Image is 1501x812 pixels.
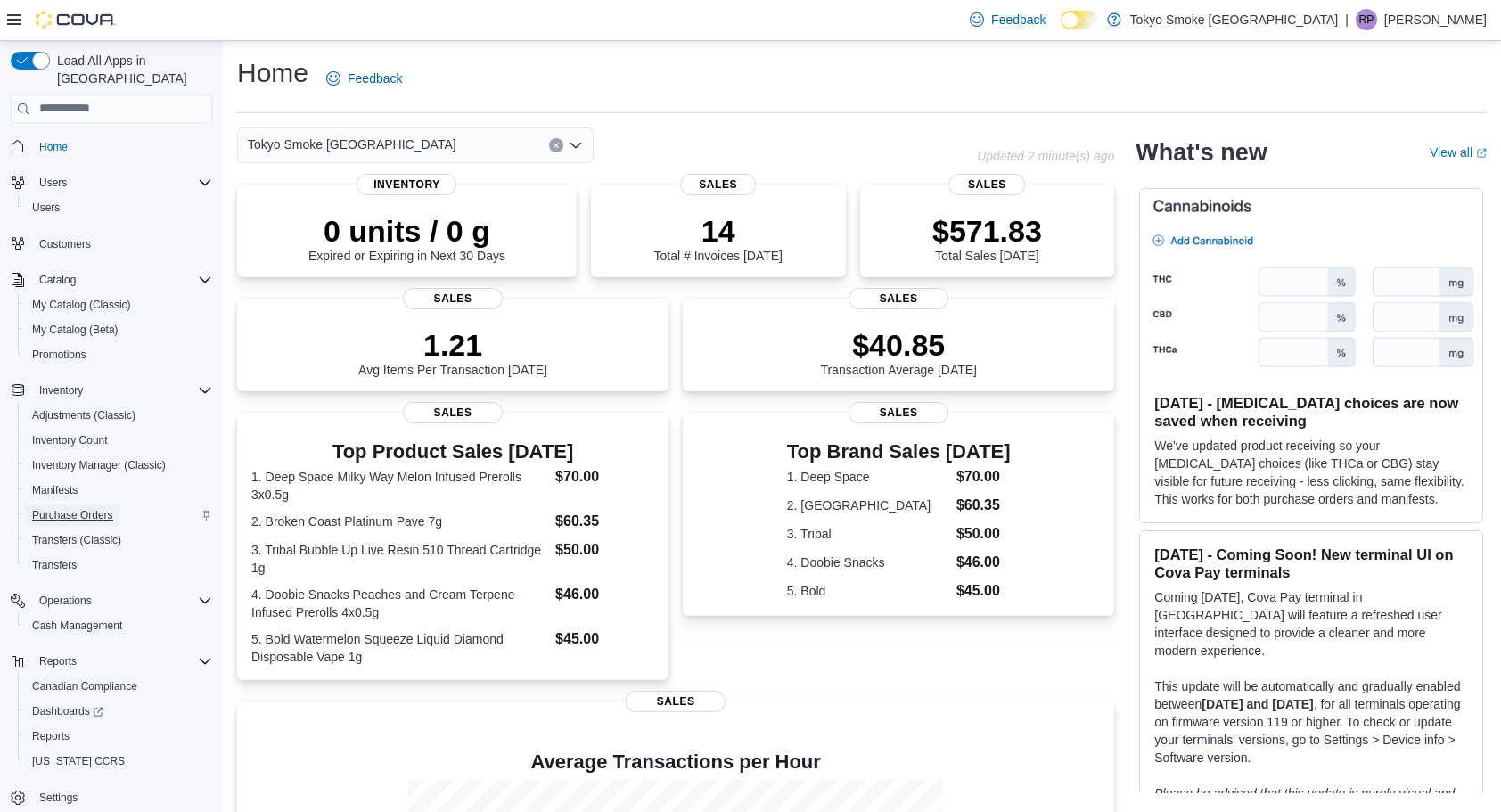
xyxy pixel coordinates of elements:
span: Users [25,197,212,218]
span: Sales [849,288,948,309]
button: My Catalog (Beta) [18,317,219,342]
dd: $60.35 [956,495,1011,516]
a: Home [32,136,75,158]
span: My Catalog (Classic) [25,294,212,316]
button: Adjustments (Classic) [18,403,219,428]
span: Inventory [357,174,456,195]
button: Manifests [18,478,219,503]
dt: 3. Tribal Bubble Up Live Resin 510 Thread Cartridge 1g [251,541,548,577]
span: Adjustments (Classic) [32,408,135,422]
button: [US_STATE] CCRS [18,749,219,774]
span: Adjustments (Classic) [25,405,212,426]
span: Tokyo Smoke [GEOGRAPHIC_DATA] [248,134,456,155]
p: 1.21 [358,327,547,363]
span: Catalog [39,273,76,287]
p: $571.83 [932,213,1042,249]
span: Feedback [348,70,402,87]
h4: Average Transactions per Hour [251,751,1100,773]
div: Transaction Average [DATE] [820,327,977,377]
div: Total Sales [DATE] [932,213,1042,263]
span: Reports [39,654,77,668]
a: Dashboards [18,699,219,724]
h3: Top Product Sales [DATE] [251,441,654,463]
button: Inventory Manager (Classic) [18,453,219,478]
button: Home [4,134,219,160]
div: Total # Invoices [DATE] [654,213,783,263]
button: Users [18,195,219,220]
a: Canadian Compliance [25,676,144,697]
span: Sales [949,174,1026,195]
span: Transfers (Classic) [32,533,121,547]
span: Settings [32,786,212,808]
span: Transfers [25,554,212,576]
span: Inventory Manager (Classic) [25,455,212,476]
span: Canadian Compliance [32,679,137,693]
a: Feedback [319,61,409,96]
button: Inventory [32,380,90,401]
dd: $70.00 [555,466,654,488]
p: Coming [DATE], Cova Pay terminal in [GEOGRAPHIC_DATA] will feature a refreshed user interface des... [1154,588,1468,660]
a: [US_STATE] CCRS [25,750,132,772]
span: Settings [39,791,78,805]
div: Ruchit Patel [1356,9,1377,30]
button: Customers [4,231,219,257]
h2: What's new [1136,138,1267,167]
span: Reports [32,651,212,672]
span: [US_STATE] CCRS [32,754,125,768]
button: Transfers [18,553,219,578]
p: 14 [654,213,783,249]
span: Promotions [32,348,86,362]
input: Dark Mode [1061,11,1098,29]
span: Transfers [32,558,77,572]
dt: 1. Deep Space Milky Way Melon Infused Prerolls 3x0.5g [251,468,548,504]
dt: 5. Bold [787,582,949,600]
dd: $45.00 [956,580,1011,602]
dt: 5. Bold Watermelon Squeeze Liquid Diamond Disposable Vape 1g [251,630,548,666]
button: Users [32,172,74,193]
h3: [DATE] - Coming Soon! New terminal UI on Cova Pay terminals [1154,545,1468,581]
p: | [1345,9,1349,30]
button: My Catalog (Classic) [18,292,219,317]
span: Sales [626,691,726,712]
button: Reports [4,649,219,674]
dt: 1. Deep Space [787,468,949,486]
a: Feedback [963,2,1053,37]
span: Inventory Count [25,430,212,451]
dt: 3. Tribal [787,525,949,543]
span: Catalog [32,269,212,291]
button: Inventory [4,378,219,403]
a: Promotions [25,344,94,365]
a: Inventory Count [25,430,115,451]
span: Operations [39,594,92,608]
span: Dashboards [25,701,212,722]
span: Customers [39,237,91,251]
button: Transfers (Classic) [18,528,219,553]
dd: $60.35 [555,511,654,532]
span: RP [1359,9,1374,30]
button: Operations [4,588,219,613]
a: Reports [25,726,77,747]
img: Cova [36,11,116,29]
a: Customers [32,234,98,255]
dt: 4. Doobie Snacks [787,554,949,571]
span: Promotions [25,344,212,365]
button: Cash Management [18,613,219,638]
span: Sales [680,174,757,195]
span: Purchase Orders [25,504,212,526]
dd: $70.00 [956,466,1011,488]
span: Manifests [32,483,78,497]
button: Users [4,170,219,195]
span: Inventory Manager (Classic) [32,458,166,472]
dt: 2. [GEOGRAPHIC_DATA] [787,496,949,514]
span: Users [39,176,67,190]
a: Cash Management [25,615,129,636]
span: Operations [32,590,212,611]
a: My Catalog (Beta) [25,319,126,340]
p: 0 units / 0 g [308,213,505,249]
span: My Catalog (Beta) [25,319,212,340]
p: We've updated product receiving so your [MEDICAL_DATA] choices (like THCa or CBG) stay visible fo... [1154,437,1468,508]
button: Open list of options [569,138,583,152]
a: Transfers [25,554,84,576]
p: This update will be automatically and gradually enabled between , for all terminals operating on ... [1154,677,1468,767]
